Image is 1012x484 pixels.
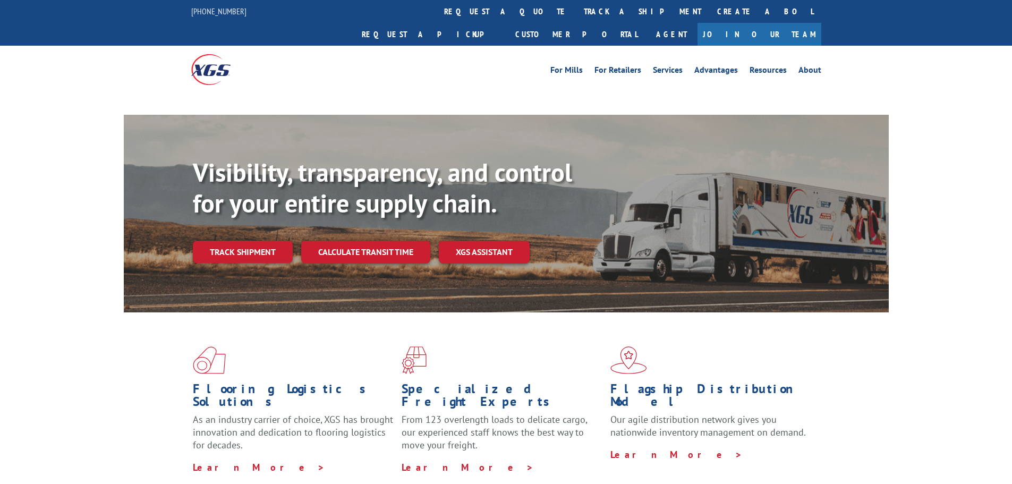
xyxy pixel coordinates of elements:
[798,66,821,78] a: About
[193,413,393,451] span: As an industry carrier of choice, XGS has brought innovation and dedication to flooring logistics...
[594,66,641,78] a: For Retailers
[698,23,821,46] a: Join Our Team
[301,241,430,264] a: Calculate transit time
[507,23,645,46] a: Customer Portal
[750,66,787,78] a: Resources
[402,383,602,413] h1: Specialized Freight Experts
[193,156,572,219] b: Visibility, transparency, and control for your entire supply chain.
[610,346,647,374] img: xgs-icon-flagship-distribution-model-red
[550,66,583,78] a: For Mills
[645,23,698,46] a: Agent
[354,23,507,46] a: Request a pickup
[191,6,246,16] a: [PHONE_NUMBER]
[193,346,226,374] img: xgs-icon-total-supply-chain-intelligence-red
[402,346,427,374] img: xgs-icon-focused-on-flooring-red
[193,383,394,413] h1: Flooring Logistics Solutions
[402,413,602,461] p: From 123 overlength loads to delicate cargo, our experienced staff knows the best way to move you...
[610,448,743,461] a: Learn More >
[193,241,293,263] a: Track shipment
[439,241,530,264] a: XGS ASSISTANT
[193,461,325,473] a: Learn More >
[694,66,738,78] a: Advantages
[402,461,534,473] a: Learn More >
[610,413,806,438] span: Our agile distribution network gives you nationwide inventory management on demand.
[610,383,811,413] h1: Flagship Distribution Model
[653,66,683,78] a: Services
